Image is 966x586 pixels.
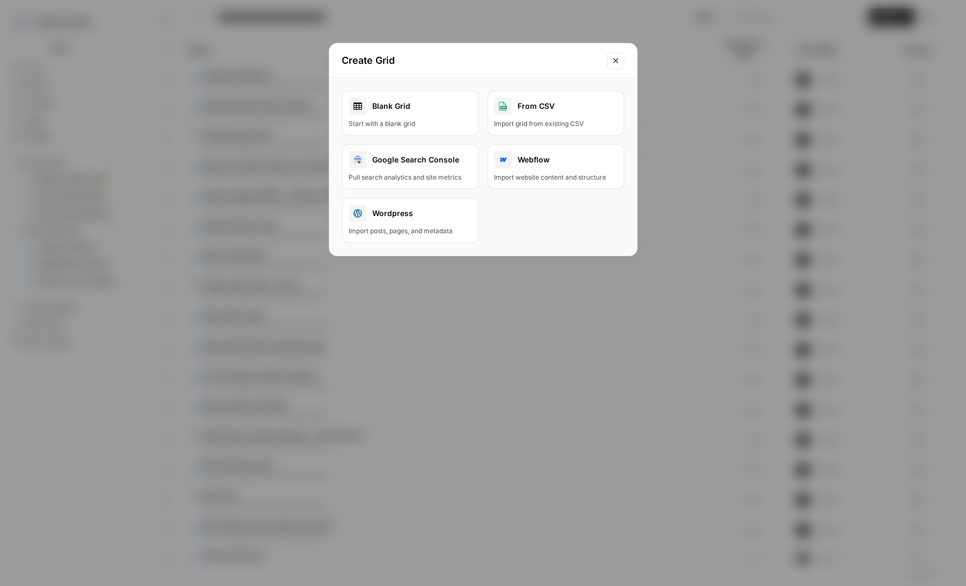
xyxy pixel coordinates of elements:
[488,144,624,189] button: WebflowImport website content and structure
[488,91,624,136] button: From CSVImport grid from existing CSV
[342,91,479,136] a: Blank GridStart with a blank grid
[349,98,472,115] div: Blank Grid
[342,198,479,243] button: WordpressImport posts, pages, and metadata
[495,173,617,182] div: Import website content and structure
[607,52,624,69] button: Close modal
[349,119,472,129] div: Start with a blank grid
[349,151,472,168] div: Google Search Console
[349,226,472,236] div: Import posts, pages, and metadata
[349,173,472,182] div: Pull search analytics and site metrics
[342,144,479,189] button: Google Search ConsolePull search analytics and site metrics
[495,119,617,129] div: Import grid from existing CSV
[349,205,472,222] div: Wordpress
[495,151,617,168] div: Webflow
[342,53,601,68] h2: Create Grid
[495,98,617,115] div: From CSV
